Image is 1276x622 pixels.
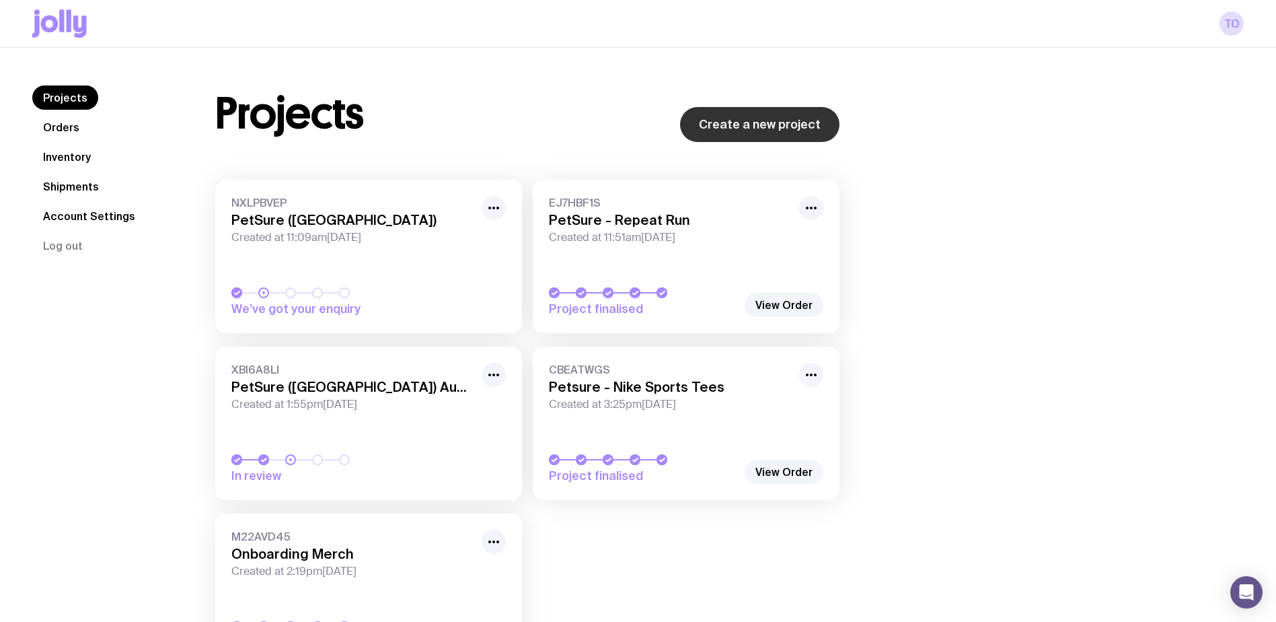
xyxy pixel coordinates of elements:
h3: Onboarding Merch [231,546,474,562]
span: Created at 3:25pm[DATE] [549,398,791,411]
span: Created at 11:51am[DATE] [549,231,791,244]
span: NXLPBVEP [231,196,474,209]
a: CBEATWGSPetsure - Nike Sports TeesCreated at 3:25pm[DATE]Project finalised [533,347,839,500]
a: View Order [745,293,823,317]
h3: Petsure - Nike Sports Tees [549,379,791,395]
a: NXLPBVEPPetSure ([GEOGRAPHIC_DATA])Created at 11:09am[DATE]We’ve got your enquiry [215,180,522,333]
div: Open Intercom Messenger [1230,576,1263,609]
h3: PetSure ([GEOGRAPHIC_DATA]) August Event [231,379,474,395]
span: Created at 2:19pm[DATE] [231,565,474,578]
span: M22AVD45 [231,530,474,543]
a: XBI6A8LIPetSure ([GEOGRAPHIC_DATA]) August EventCreated at 1:55pm[DATE]In review [215,347,522,500]
a: Inventory [32,145,102,169]
a: Create a new project [680,107,839,142]
span: Project finalised [549,468,737,484]
a: Projects [32,85,98,110]
h3: PetSure ([GEOGRAPHIC_DATA]) [231,212,474,228]
span: Created at 11:09am[DATE] [231,231,474,244]
button: Log out [32,234,93,258]
a: Shipments [32,174,110,199]
span: EJ7HBF1S [549,196,791,209]
h3: PetSure - Repeat Run [549,212,791,228]
span: Project finalised [549,301,737,317]
span: Created at 1:55pm[DATE] [231,398,474,411]
span: CBEATWGS [549,363,791,376]
a: Account Settings [32,204,146,228]
a: View Order [745,460,823,484]
span: We’ve got your enquiry [231,301,420,317]
a: TO [1219,11,1244,36]
h1: Projects [215,92,364,135]
a: Orders [32,115,90,139]
span: In review [231,468,420,484]
span: XBI6A8LI [231,363,474,376]
a: EJ7HBF1SPetSure - Repeat RunCreated at 11:51am[DATE]Project finalised [533,180,839,333]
